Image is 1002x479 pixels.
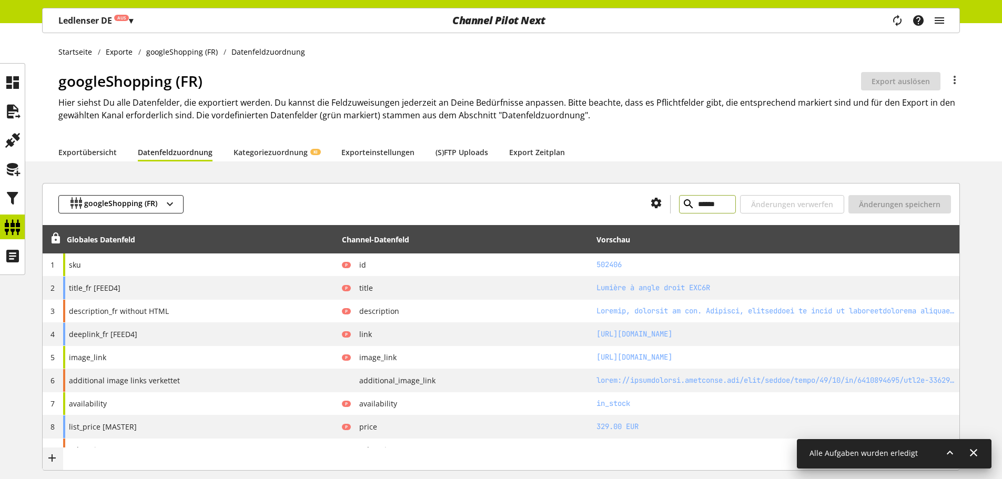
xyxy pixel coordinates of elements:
[345,262,348,268] span: P
[351,329,372,340] span: link
[50,445,55,455] span: 9
[69,329,137,340] span: deeplink_fr [FEED4]
[740,195,844,213] button: Änderungen verwerfen
[809,448,918,458] span: Alle Aufgaben wurden erledigt
[234,147,320,158] a: KategoriezuordnungKI
[342,234,409,245] div: Channel-Datenfeld
[345,308,348,314] span: P
[50,283,55,293] span: 2
[50,422,55,432] span: 8
[848,195,951,213] button: Änderungen speichern
[50,399,55,409] span: 7
[58,14,133,27] p: Ledlenser DE
[351,398,397,409] span: availability
[58,70,861,92] h1: googleShopping (FR)
[345,331,348,338] span: P
[596,305,956,317] h2: Compact, flexible et sûr. Pratique, polyvalente et dotée de caractéristiques uniques : l'EXC6R es...
[596,421,956,432] h2: 329.00 EUR
[345,354,348,361] span: P
[341,147,414,158] a: Exporteinstellungen
[596,375,956,386] h2: https://swfilesystem.ledlenser.com/prod/public/media/10/86/bd/1750927550/exc6r-502039_fire-servic...
[69,282,120,293] span: title_fr [FEED4]
[861,72,940,90] button: Export auslösen
[50,375,55,385] span: 6
[872,76,930,87] span: Export auslösen
[50,306,55,316] span: 3
[50,260,55,270] span: 1
[69,398,107,409] span: availability
[351,352,397,363] span: image_link
[596,329,956,340] h2: https://ledlenser.com/fr-fr/produit/lumiere-a-angle-droit-exc6r-502406/
[58,96,960,121] h2: Hier siehst Du alle Datenfelder, die exportiert werden. Du kannst die Feldzuweisungen jederzeit a...
[69,421,137,432] span: list_price [MASTER]
[345,401,348,407] span: P
[46,233,61,246] div: Entsperren, um Zeilen neu anzuordnen
[345,424,348,430] span: P
[351,375,436,386] span: additional_image_link
[351,444,394,455] span: sale_price
[84,198,157,211] span: googleShopping (FR)
[69,352,106,363] span: image_link
[58,147,117,158] a: Exportübersicht
[69,375,180,386] span: additional image links verkettet
[596,352,956,363] h2: https://swfilesystem.ledlenser.com/prod/public/media/6f/9f/41/1750927516/EXC6R-Set_502406_chargin...
[351,305,399,317] span: description
[69,305,169,317] span: description_fr without HTML
[351,259,366,270] span: id
[345,285,348,291] span: P
[58,195,184,213] button: googleShopping (FR)
[100,46,138,57] a: Exporte
[117,15,126,21] span: Aus
[596,444,956,455] h2: -
[596,282,956,293] h2: Lumière à angle droit EXC6R
[58,46,92,57] span: Startseite
[751,199,833,210] span: Änderungen verwerfen
[129,15,133,26] span: ▾
[596,398,956,409] h2: in_stock
[436,147,488,158] a: (S)FTP Uploads
[351,421,377,432] span: price
[50,233,61,244] span: Entsperren, um Zeilen neu anzuordnen
[313,149,318,155] span: KI
[138,147,212,158] a: Datenfeldzuordnung
[50,352,55,362] span: 5
[50,329,55,339] span: 4
[69,444,104,455] span: sale_price
[351,282,373,293] span: title
[596,234,630,245] div: Vorschau
[58,46,98,57] a: Startseite
[42,8,960,33] nav: main navigation
[859,199,940,210] span: Änderungen speichern
[67,234,135,245] div: Globales Datenfeld
[509,147,565,158] a: Export Zeitplan
[69,259,81,270] span: sku
[596,259,956,270] h2: 502406
[106,46,133,57] span: Exporte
